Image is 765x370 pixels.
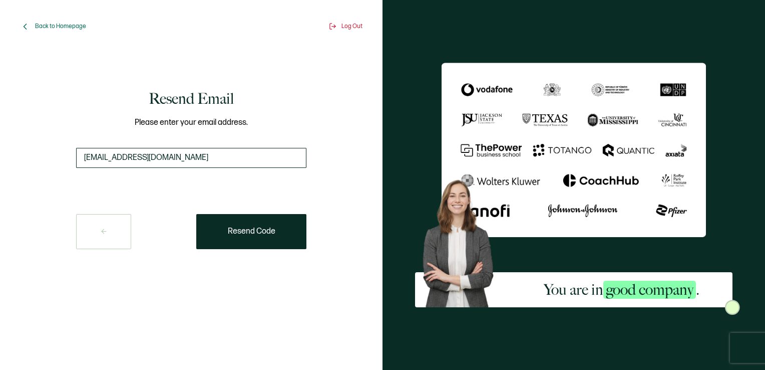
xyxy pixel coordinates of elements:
img: Sertifier Signup [725,300,740,315]
span: Resend Code [228,228,275,236]
input: someone@example.com [76,148,306,168]
button: Resend Code [196,214,306,249]
img: Sertifier We've sent a code to your email address. [442,63,706,237]
span: Back to Homepage [35,23,86,30]
span: Please enter your email address. [76,116,306,129]
img: Sertifier Signup - You are in <span class="strong-h">good company</span>. Hero [415,173,510,307]
h2: You are in . [544,280,699,300]
span: good company [603,281,696,299]
span: Log Out [341,23,362,30]
h1: Resend Email [149,89,234,109]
